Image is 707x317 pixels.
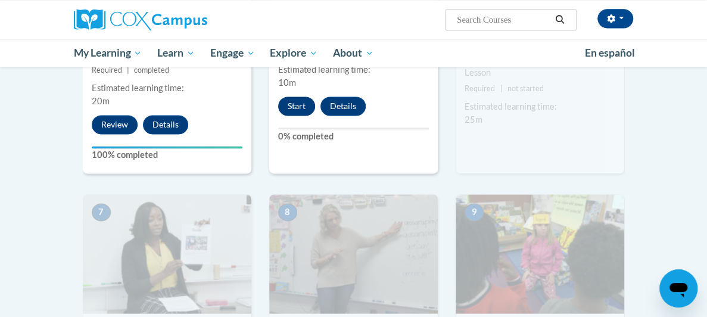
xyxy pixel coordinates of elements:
[210,46,255,60] span: Engage
[465,114,482,125] span: 25m
[278,130,429,143] label: 0% completed
[465,66,615,79] div: Lesson
[150,39,203,67] a: Learn
[157,46,195,60] span: Learn
[74,9,207,30] img: Cox Campus
[92,66,122,74] span: Required
[92,203,111,221] span: 7
[92,115,138,134] button: Review
[262,39,325,67] a: Explore
[143,115,188,134] button: Details
[127,66,129,74] span: |
[465,84,495,93] span: Required
[456,194,624,313] img: Course Image
[659,269,697,307] iframe: Button to launch messaging window
[203,39,263,67] a: Engage
[92,148,242,161] label: 100% completed
[92,146,242,148] div: Your progress
[597,9,633,28] button: Account Settings
[456,13,551,27] input: Search Courses
[585,46,635,59] span: En español
[551,13,569,27] button: Search
[507,84,544,93] span: not started
[73,46,142,60] span: My Learning
[92,96,110,106] span: 20m
[278,77,296,88] span: 10m
[278,63,429,76] div: Estimated learning time:
[278,203,297,221] span: 8
[74,9,248,30] a: Cox Campus
[66,39,150,67] a: My Learning
[278,97,315,116] button: Start
[134,66,169,74] span: completed
[465,203,484,221] span: 9
[269,194,438,313] img: Course Image
[465,100,615,113] div: Estimated learning time:
[320,97,366,116] button: Details
[325,39,381,67] a: About
[92,82,242,95] div: Estimated learning time:
[65,39,643,67] div: Main menu
[83,194,251,313] img: Course Image
[333,46,373,60] span: About
[500,84,502,93] span: |
[577,41,643,66] a: En español
[270,46,317,60] span: Explore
